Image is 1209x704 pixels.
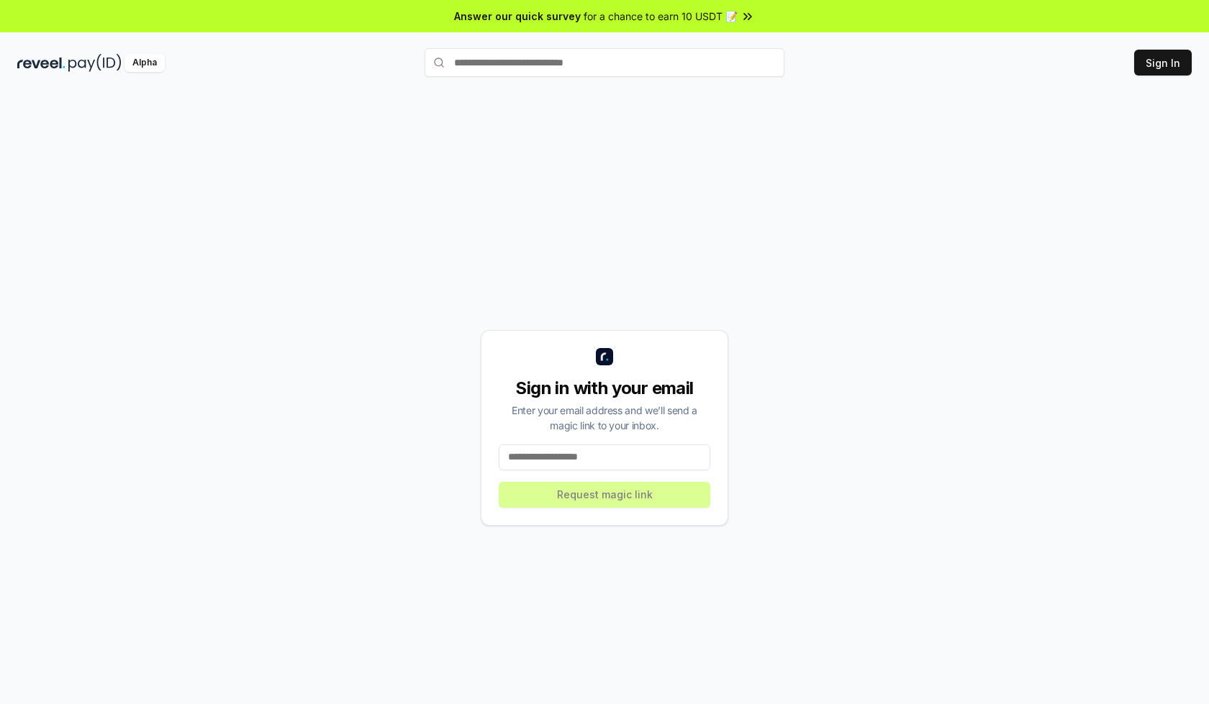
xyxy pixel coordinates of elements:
[584,9,738,24] span: for a chance to earn 10 USDT 📝
[68,54,122,72] img: pay_id
[17,54,65,72] img: reveel_dark
[124,54,165,72] div: Alpha
[454,9,581,24] span: Answer our quick survey
[499,377,710,400] div: Sign in with your email
[1134,50,1192,76] button: Sign In
[596,348,613,365] img: logo_small
[499,403,710,433] div: Enter your email address and we’ll send a magic link to your inbox.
